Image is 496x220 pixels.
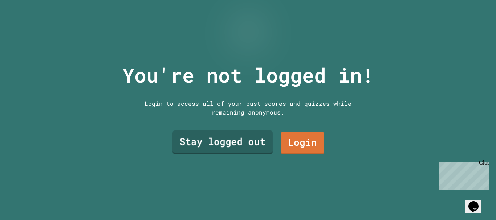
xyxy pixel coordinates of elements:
[139,99,357,117] div: Login to access all of your past scores and quizzes while remaining anonymous.
[465,191,489,213] iframe: chat widget
[233,11,263,47] img: Logo.svg
[436,159,489,190] iframe: chat widget
[3,3,50,46] div: Chat with us now!Close
[122,60,374,90] p: You're not logged in!
[281,132,324,154] a: Login
[172,130,273,154] a: Stay logged out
